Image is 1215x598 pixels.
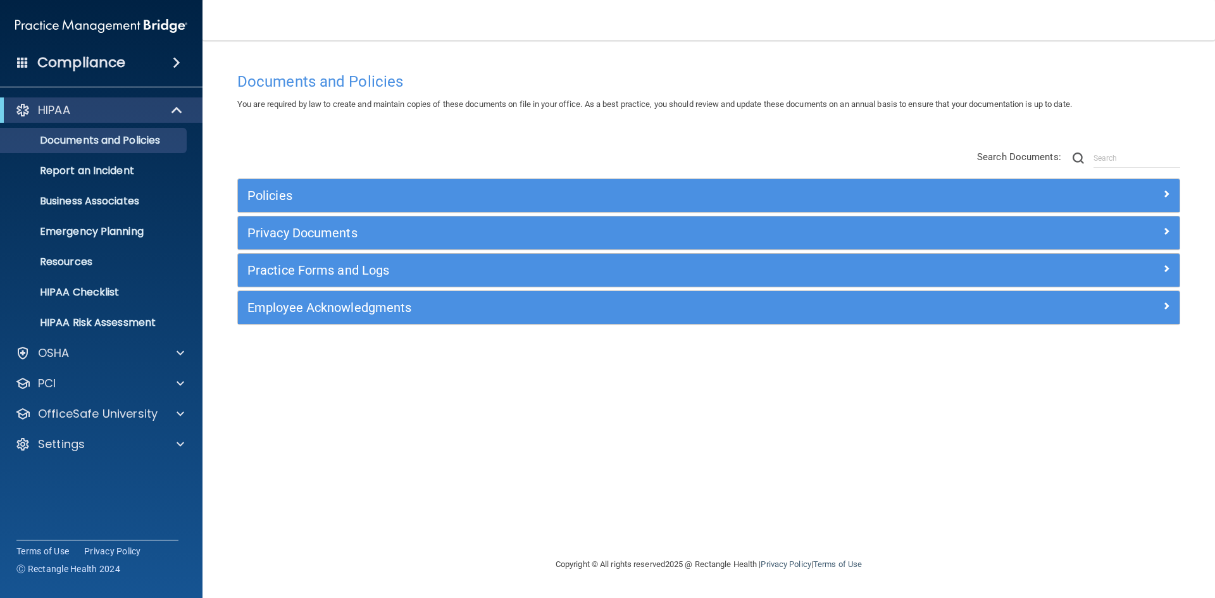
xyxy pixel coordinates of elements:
img: PMB logo [15,13,187,39]
span: Ⓒ Rectangle Health 2024 [16,563,120,575]
p: Report an Incident [8,165,181,177]
p: HIPAA [38,103,70,118]
span: Search Documents: [977,151,1061,163]
h4: Compliance [37,54,125,72]
h5: Privacy Documents [247,226,935,240]
input: Search [1093,149,1180,168]
a: Privacy Policy [84,545,141,558]
img: ic-search.3b580494.png [1073,153,1084,164]
h5: Practice Forms and Logs [247,263,935,277]
p: Resources [8,256,181,268]
a: Practice Forms and Logs [247,260,1170,280]
a: HIPAA [15,103,184,118]
p: Settings [38,437,85,452]
a: Employee Acknowledgments [247,297,1170,318]
a: Settings [15,437,184,452]
a: Terms of Use [813,559,862,569]
p: Documents and Policies [8,134,181,147]
h5: Employee Acknowledgments [247,301,935,315]
a: Terms of Use [16,545,69,558]
h5: Policies [247,189,935,202]
p: OSHA [38,346,70,361]
a: OSHA [15,346,184,361]
p: Business Associates [8,195,181,208]
a: Privacy Documents [247,223,1170,243]
a: Privacy Policy [761,559,811,569]
a: PCI [15,376,184,391]
a: OfficeSafe University [15,406,184,421]
p: HIPAA Risk Assessment [8,316,181,329]
a: Policies [247,185,1170,206]
p: Emergency Planning [8,225,181,238]
span: You are required by law to create and maintain copies of these documents on file in your office. ... [237,99,1072,109]
p: HIPAA Checklist [8,286,181,299]
p: PCI [38,376,56,391]
p: OfficeSafe University [38,406,158,421]
div: Copyright © All rights reserved 2025 @ Rectangle Health | | [478,544,940,585]
h4: Documents and Policies [237,73,1180,90]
